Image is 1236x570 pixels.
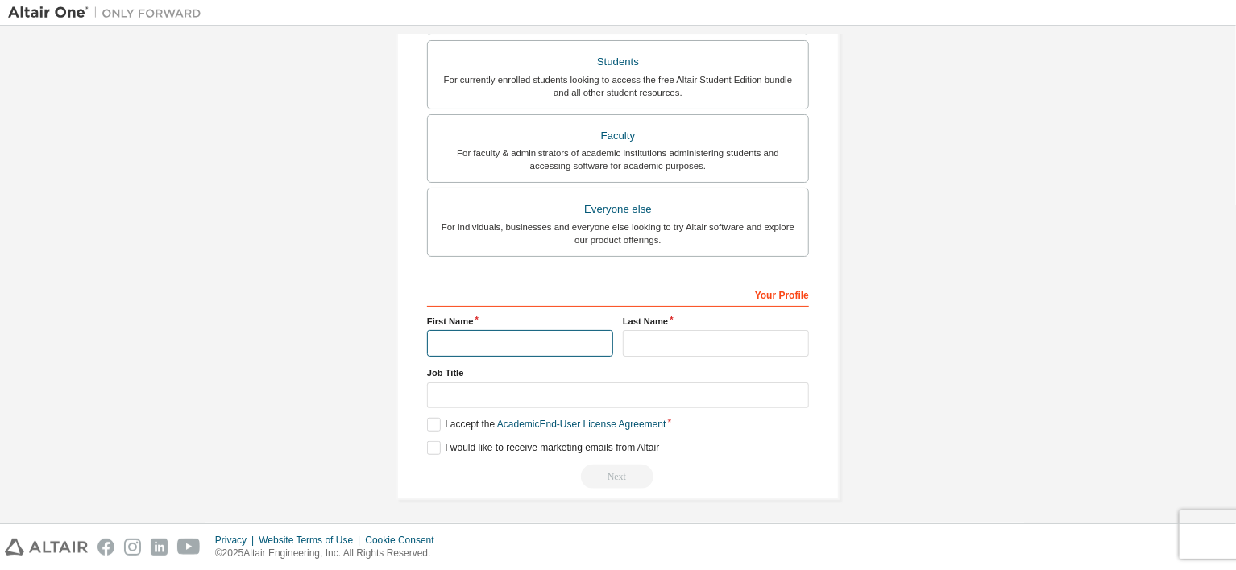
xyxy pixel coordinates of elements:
[427,465,809,489] div: Read and acccept EULA to continue
[427,441,659,455] label: I would like to receive marketing emails from Altair
[438,51,798,73] div: Students
[124,539,141,556] img: instagram.svg
[438,147,798,172] div: For faculty & administrators of academic institutions administering students and accessing softwa...
[8,5,209,21] img: Altair One
[215,547,444,560] p: © 2025 Altair Engineering, Inc. All Rights Reserved.
[438,73,798,99] div: For currently enrolled students looking to access the free Altair Student Edition bundle and all ...
[215,534,259,547] div: Privacy
[438,221,798,246] div: For individuals, businesses and everyone else looking to try Altair software and explore our prod...
[438,125,798,147] div: Faculty
[97,539,114,556] img: facebook.svg
[497,419,666,430] a: Academic End-User License Agreement
[151,539,168,556] img: linkedin.svg
[427,366,809,379] label: Job Title
[427,281,809,307] div: Your Profile
[438,198,798,221] div: Everyone else
[259,534,365,547] div: Website Terms of Use
[177,539,201,556] img: youtube.svg
[623,315,809,328] label: Last Name
[5,539,88,556] img: altair_logo.svg
[427,315,613,328] label: First Name
[427,418,666,432] label: I accept the
[365,534,443,547] div: Cookie Consent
